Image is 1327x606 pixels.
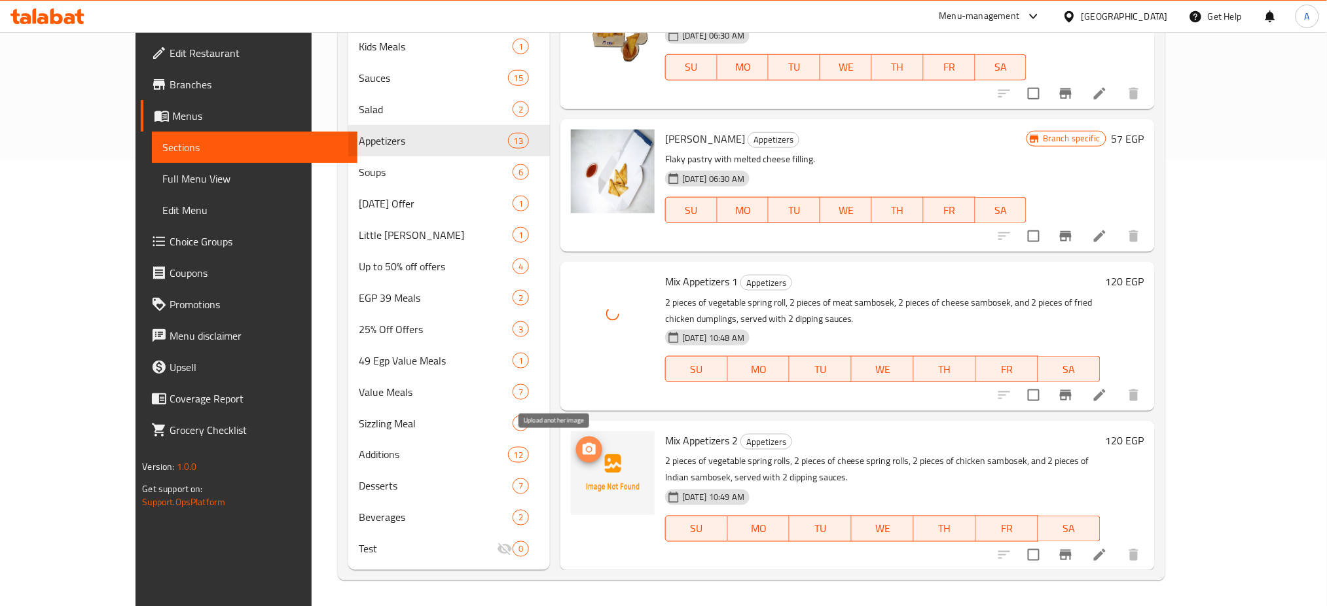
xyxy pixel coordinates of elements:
div: items [513,164,529,180]
span: WE [826,58,867,77]
span: Value Meals [359,384,513,400]
div: Kids Meals1 [348,31,550,62]
span: TH [877,58,918,77]
a: Menu disclaimer [141,320,357,351]
span: 2 [513,103,528,116]
span: Get support on: [142,480,202,497]
div: Test0 [348,533,550,565]
span: SA [981,58,1022,77]
span: 1 [513,229,528,241]
span: Sauces [359,70,508,86]
button: MO [728,356,790,382]
button: SA [975,197,1027,223]
div: items [513,321,529,337]
button: FR [976,356,1038,382]
button: TU [790,516,852,542]
div: 49 Egp Value Meals1 [348,345,550,376]
button: WE [852,516,914,542]
span: FR [981,360,1033,379]
button: SU [665,516,728,542]
span: TU [774,58,815,77]
span: TU [795,520,846,539]
span: Salad [359,101,513,117]
span: Select to update [1020,382,1047,409]
button: Branch-specific-item [1050,539,1082,571]
span: Select to update [1020,223,1047,250]
span: Appetizers [741,276,791,291]
div: Additions12 [348,439,550,471]
span: SA [1044,520,1095,539]
p: 2 pieces of vegetable spring roll, 2 pieces of meat sambosek, 2 pieces of cheese sambosek, and 2 ... [665,294,1100,327]
span: Full Menu View [162,171,347,187]
span: TU [774,201,815,220]
span: SU [671,201,712,220]
div: items [513,258,529,274]
a: Edit menu item [1092,228,1108,244]
div: items [513,478,529,494]
span: Mix Appetizers 1 [665,272,738,291]
div: items [513,101,529,117]
button: SU [665,197,718,223]
p: 2 pieces of vegetable spring rolls, 2 pieces of cheese spring rolls, 2 pieces of chicken sambosek... [665,454,1100,486]
span: SU [671,58,712,77]
h6: 120 EGP [1106,272,1144,291]
span: [DATE] Offer [359,196,513,211]
span: Edit Menu [162,202,347,218]
div: Salad2 [348,94,550,125]
span: TH [919,360,971,379]
span: Choice Groups [170,234,347,249]
span: 2 [513,512,528,524]
div: Test [359,541,497,557]
div: EGP 39 Meals2 [348,282,550,313]
span: [DATE] 06:30 AM [677,29,750,42]
a: Choice Groups [141,226,357,257]
span: Mix Appetizers 2 [665,431,738,450]
span: Coupons [170,265,347,281]
button: TU [769,197,820,223]
span: WE [826,201,867,220]
span: Additions [359,447,508,463]
span: A [1305,9,1310,24]
span: Appetizers [741,435,791,450]
div: items [508,70,529,86]
h6: 57 EGP [1112,130,1144,148]
button: MO [718,197,769,223]
div: items [513,541,529,557]
button: WE [852,356,914,382]
div: Beverages [359,510,513,526]
div: Desserts [359,478,513,494]
div: items [513,39,529,54]
span: 3 [513,323,528,336]
div: Up to 50% off offers4 [348,251,550,282]
div: Beverages2 [348,502,550,533]
span: 7 [513,418,528,430]
span: 49 Egp Value Meals [359,353,513,368]
button: FR [924,54,975,80]
a: Sections [152,132,357,163]
a: Promotions [141,289,357,320]
button: TH [872,197,924,223]
div: items [513,384,529,400]
span: Select to update [1020,541,1047,569]
div: 25% Off Offers [359,321,513,337]
span: Appetizers [359,133,508,149]
button: SU [665,356,728,382]
div: Sizzling Meal7 [348,408,550,439]
span: Up to 50% off offers [359,258,513,274]
button: upload picture [576,437,602,463]
span: 1 [513,355,528,367]
span: [PERSON_NAME] [665,129,745,149]
button: SA [1038,356,1100,382]
span: SA [981,201,1022,220]
span: Sizzling Meal [359,416,513,431]
span: Kids Meals [359,39,513,54]
a: Full Menu View [152,163,357,194]
button: SA [975,54,1027,80]
div: items [508,133,529,149]
div: Appetizers [740,434,792,450]
a: Edit menu item [1092,387,1108,403]
a: Menus [141,100,357,132]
